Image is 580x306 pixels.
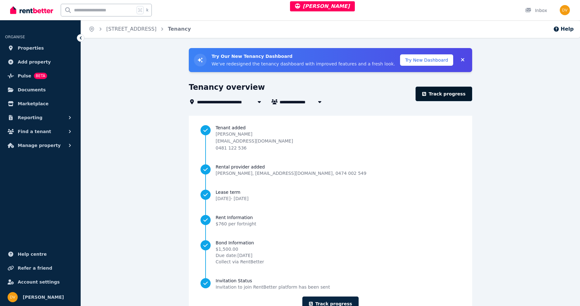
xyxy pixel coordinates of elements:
[5,262,76,274] a: Refer a friend
[216,278,330,284] span: Invitation Status
[216,131,293,137] p: [PERSON_NAME]
[23,293,64,301] span: [PERSON_NAME]
[18,142,61,149] span: Manage property
[216,170,367,176] span: [PERSON_NAME] , [EMAIL_ADDRESS][DOMAIN_NAME] , 0474 002 549
[201,125,460,151] a: Tenant added[PERSON_NAME][EMAIL_ADDRESS][DOMAIN_NAME]0481 122 536
[201,240,460,265] a: Bond Information$1,500.00Due date:[DATE]Collect via RentBetter
[8,292,18,302] img: Dinesh Vaidhya
[5,139,76,152] button: Manage property
[18,264,52,272] span: Refer a friend
[5,35,25,39] span: ORGANISE
[189,48,472,72] div: Try New Tenancy Dashboard
[525,7,547,14] div: Inbox
[81,20,199,38] nav: Breadcrumb
[18,114,42,121] span: Reporting
[201,278,460,290] a: Invitation StatusInvitation to join RentBetter platform has been sent
[201,125,460,290] nav: Progress
[458,55,467,65] button: Collapse banner
[416,87,472,101] a: Track progress
[216,284,330,290] span: Invitation to join RentBetter platform has been sent
[216,246,264,252] span: $1,500.00
[18,128,51,135] span: Find a tenant
[216,189,249,195] span: Lease term
[5,56,76,68] a: Add property
[34,73,47,79] span: BETA
[216,145,247,150] span: 0481 122 536
[5,42,76,54] a: Properties
[189,82,265,92] h1: Tenancy overview
[5,83,76,96] a: Documents
[10,5,53,15] img: RentBetter
[5,97,76,110] a: Marketplace
[216,164,367,170] span: Rental provider added
[201,189,460,202] a: Lease term[DATE]- [DATE]
[216,125,460,131] span: Tenant added
[295,3,350,9] span: [PERSON_NAME]
[212,53,395,59] h3: Try Our New Tenancy Dashboard
[553,25,574,33] button: Help
[216,259,264,265] span: Collect via RentBetter
[216,138,293,144] p: [EMAIL_ADDRESS][DOMAIN_NAME]
[216,196,249,201] span: [DATE] - [DATE]
[18,72,31,80] span: Pulse
[212,61,395,67] p: We've redesigned the tenancy dashboard with improved features and a fresh look.
[18,44,44,52] span: Properties
[400,54,453,66] button: Try New Dashboard
[560,5,570,15] img: Dinesh Vaidhya
[5,276,76,288] a: Account settings
[216,252,264,259] span: Due date: [DATE]
[201,214,460,227] a: Rent Information$760 per fortnight
[18,86,46,94] span: Documents
[106,26,157,32] a: [STREET_ADDRESS]
[18,100,48,107] span: Marketplace
[201,164,460,176] a: Rental provider added[PERSON_NAME], [EMAIL_ADDRESS][DOMAIN_NAME], 0474 002 549
[5,248,76,260] a: Help centre
[5,70,76,82] a: PulseBETA
[216,214,256,221] span: Rent Information
[168,26,191,32] a: Tenancy
[146,8,148,13] span: k
[5,111,76,124] button: Reporting
[18,250,47,258] span: Help centre
[18,58,51,66] span: Add property
[216,240,264,246] span: Bond Information
[216,221,256,226] span: $760 per fortnight
[5,125,76,138] button: Find a tenant
[18,278,60,286] span: Account settings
